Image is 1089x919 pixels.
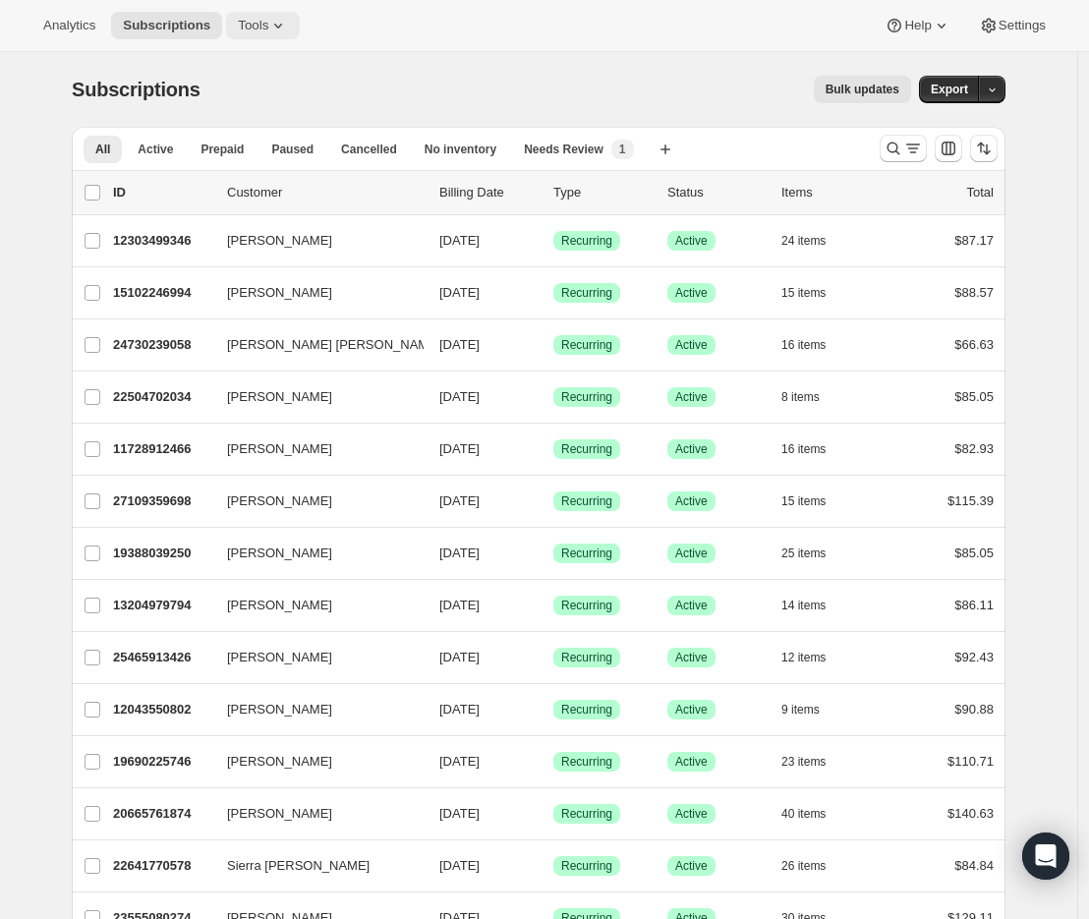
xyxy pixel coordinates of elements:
p: Billing Date [439,183,538,202]
button: 14 items [781,592,847,619]
span: [PERSON_NAME] [227,596,332,615]
div: 22641770578Sierra [PERSON_NAME][DATE]SuccessRecurringSuccessActive26 items$84.84 [113,852,994,880]
span: [PERSON_NAME] [227,231,332,251]
span: $85.05 [954,389,994,404]
span: Sierra [PERSON_NAME] [227,856,370,876]
span: Recurring [561,493,612,509]
span: [PERSON_NAME] [227,648,332,667]
p: 19388039250 [113,544,211,563]
span: Active [675,285,708,301]
div: Items [781,183,880,202]
div: 19690225746[PERSON_NAME][DATE]SuccessRecurringSuccessActive23 items$110.71 [113,748,994,775]
span: Active [675,702,708,718]
span: Recurring [561,389,612,405]
button: 15 items [781,488,847,515]
p: 22504702034 [113,387,211,407]
p: Customer [227,183,424,202]
span: Analytics [43,18,95,33]
button: 8 items [781,383,841,411]
div: 22504702034[PERSON_NAME][DATE]SuccessRecurringSuccessActive8 items$85.05 [113,383,994,411]
span: 25 items [781,546,826,561]
span: 1 [619,142,626,157]
span: Recurring [561,806,612,822]
span: [DATE] [439,441,480,456]
span: $86.11 [954,598,994,612]
div: Open Intercom Messenger [1022,833,1069,880]
span: 16 items [781,441,826,457]
button: Help [873,12,962,39]
span: Active [675,598,708,613]
p: ID [113,183,211,202]
span: $115.39 [947,493,994,508]
span: 12 items [781,650,826,665]
span: Paused [271,142,314,157]
button: Analytics [31,12,107,39]
p: 13204979794 [113,596,211,615]
span: [DATE] [439,233,480,248]
button: Bulk updates [814,76,911,103]
span: [PERSON_NAME] [PERSON_NAME] [227,335,440,355]
button: [PERSON_NAME] [215,225,412,257]
button: 16 items [781,435,847,463]
button: 15 items [781,279,847,307]
span: 26 items [781,858,826,874]
span: $85.05 [954,546,994,560]
span: Active [675,858,708,874]
button: Create new view [650,136,681,163]
span: Recurring [561,858,612,874]
button: [PERSON_NAME] [215,746,412,777]
span: [PERSON_NAME] [227,439,332,459]
span: Recurring [561,337,612,353]
p: 11728912466 [113,439,211,459]
button: 23 items [781,748,847,775]
span: 15 items [781,285,826,301]
p: 24730239058 [113,335,211,355]
span: Recurring [561,233,612,249]
div: 20665761874[PERSON_NAME][DATE]SuccessRecurringSuccessActive40 items$140.63 [113,800,994,828]
span: Active [675,441,708,457]
button: Search and filter results [880,135,927,162]
span: [DATE] [439,546,480,560]
span: Settings [999,18,1046,33]
p: 20665761874 [113,804,211,824]
p: 27109359698 [113,491,211,511]
span: Recurring [561,546,612,561]
button: [PERSON_NAME] [215,694,412,725]
div: 12043550802[PERSON_NAME][DATE]SuccessRecurringSuccessActive9 items$90.88 [113,696,994,723]
span: [DATE] [439,702,480,717]
p: 15102246994 [113,283,211,303]
span: Active [675,806,708,822]
button: 16 items [781,331,847,359]
button: Customize table column order and visibility [935,135,962,162]
button: [PERSON_NAME] [215,277,412,309]
span: Prepaid [201,142,244,157]
span: Tools [238,18,268,33]
span: [PERSON_NAME] [227,283,332,303]
span: 24 items [781,233,826,249]
span: Active [675,650,708,665]
span: [DATE] [439,754,480,769]
span: $66.63 [954,337,994,352]
span: All [95,142,110,157]
button: [PERSON_NAME] [215,798,412,830]
button: Subscriptions [111,12,222,39]
span: 23 items [781,754,826,770]
span: $82.93 [954,441,994,456]
div: 12303499346[PERSON_NAME][DATE]SuccessRecurringSuccessActive24 items$87.17 [113,227,994,255]
span: Subscriptions [72,79,201,100]
button: 9 items [781,696,841,723]
span: [PERSON_NAME] [227,491,332,511]
span: Help [904,18,931,33]
button: 26 items [781,852,847,880]
button: [PERSON_NAME] [PERSON_NAME] [215,329,412,361]
span: Needs Review [524,142,603,157]
button: Sort the results [970,135,998,162]
span: [DATE] [439,650,480,664]
span: 15 items [781,493,826,509]
span: 8 items [781,389,820,405]
span: Recurring [561,702,612,718]
span: [DATE] [439,598,480,612]
span: [PERSON_NAME] [227,387,332,407]
div: IDCustomerBilling DateTypeStatusItemsTotal [113,183,994,202]
div: 19388039250[PERSON_NAME][DATE]SuccessRecurringSuccessActive25 items$85.05 [113,540,994,567]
